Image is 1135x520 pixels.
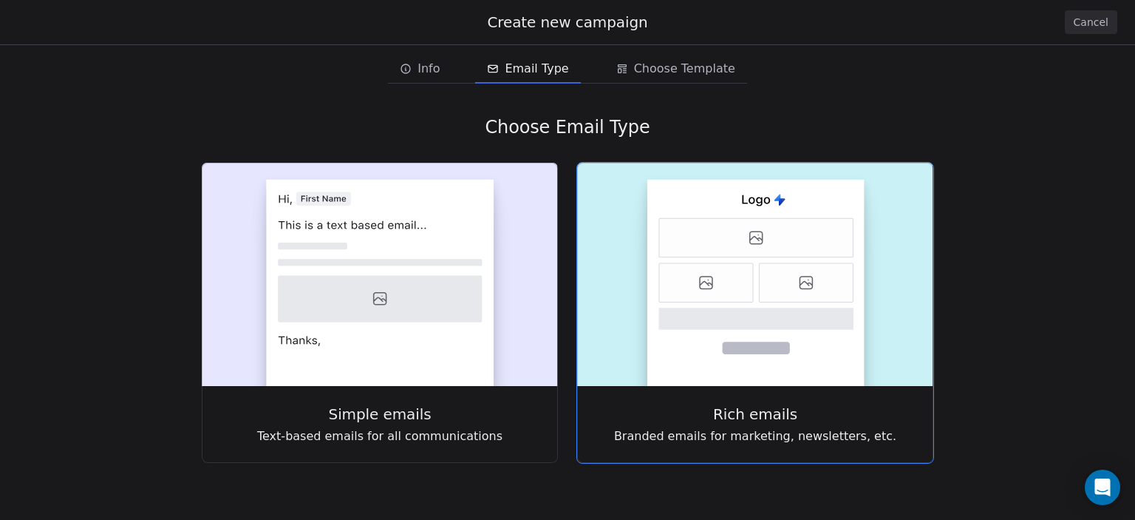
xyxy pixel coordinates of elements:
[713,404,797,425] span: Rich emails
[505,60,568,78] span: Email Type
[257,428,502,445] span: Text-based emails for all communications
[18,12,1117,33] div: Create new campaign
[388,54,747,84] div: email creation steps
[614,428,896,445] span: Branded emails for marketing, newsletters, etc.
[1065,10,1117,34] button: Cancel
[329,404,432,425] span: Simple emails
[201,116,934,138] div: Choose Email Type
[634,60,735,78] span: Choose Template
[1085,470,1120,505] div: Open Intercom Messenger
[417,60,440,78] span: Info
